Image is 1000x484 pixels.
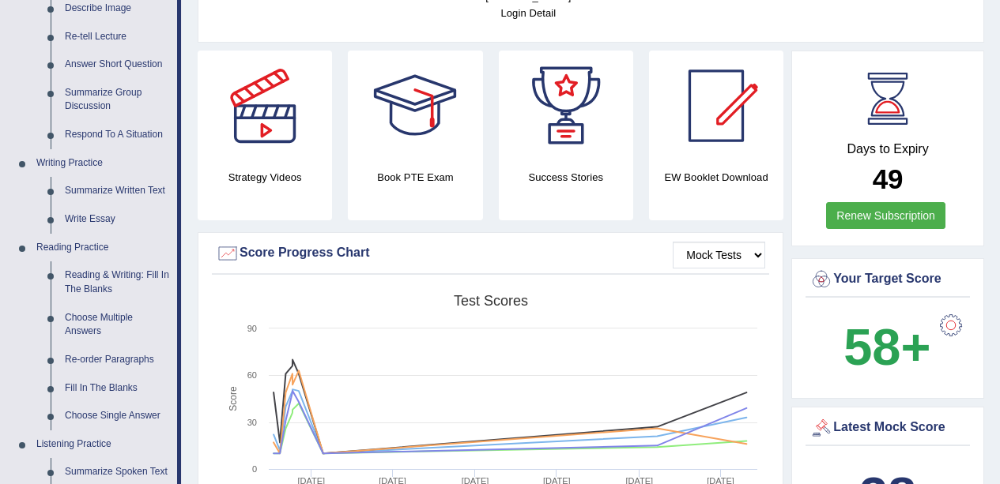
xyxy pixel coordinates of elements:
[228,386,239,411] tspan: Score
[809,142,966,156] h4: Days to Expiry
[247,324,257,333] text: 90
[58,23,177,51] a: Re-tell Lecture
[809,416,966,440] div: Latest Mock Score
[58,51,177,79] a: Answer Short Question
[29,430,177,459] a: Listening Practice
[843,318,930,376] b: 58+
[247,418,257,427] text: 30
[348,169,482,186] h4: Book PTE Exam
[58,121,177,149] a: Respond To A Situation
[198,169,332,186] h4: Strategy Videos
[58,346,177,374] a: Re-order Paragraphs
[58,205,177,234] a: Write Essay
[58,304,177,346] a: Choose Multiple Answers
[252,464,257,474] text: 0
[29,234,177,262] a: Reading Practice
[29,149,177,178] a: Writing Practice
[216,242,765,265] div: Score Progress Chart
[58,402,177,430] a: Choose Single Answer
[58,261,177,303] a: Reading & Writing: Fill In The Blanks
[649,169,783,186] h4: EW Booklet Download
[58,177,177,205] a: Summarize Written Text
[454,293,528,309] tspan: Test scores
[873,163,904,194] b: 49
[499,169,633,186] h4: Success Stories
[58,79,177,121] a: Summarize Group Discussion
[809,268,966,291] div: Your Target Score
[247,370,257,380] text: 60
[58,374,177,403] a: Fill In The Blanks
[826,202,945,229] a: Renew Subscription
